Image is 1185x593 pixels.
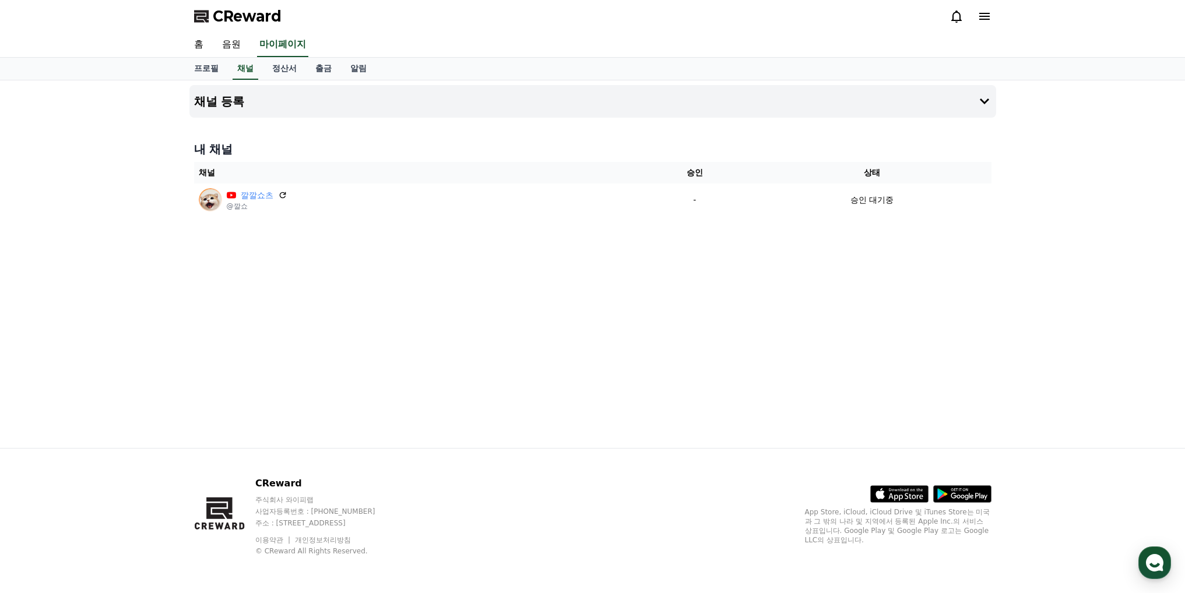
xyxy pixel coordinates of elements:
a: 개인정보처리방침 [295,536,351,544]
a: 깔깔쇼츠 [241,189,273,202]
button: 채널 등록 [189,85,996,118]
img: 깔깔쇼츠 [199,188,222,211]
a: 마이페이지 [257,33,308,57]
a: 프로필 [185,58,228,80]
p: 주소 : [STREET_ADDRESS] [255,518,398,528]
a: 홈 [185,33,213,57]
th: 승인 [637,162,753,183]
a: 출금 [306,58,341,80]
p: © CReward All Rights Reserved. [255,546,398,556]
p: 사업자등록번호 : [PHONE_NUMBER] [255,507,398,516]
a: CReward [194,7,282,26]
p: 승인 대기중 [850,194,894,206]
a: 이용약관 [255,536,292,544]
a: 음원 [213,33,250,57]
a: 채널 [233,58,258,80]
span: CReward [213,7,282,26]
p: - [641,194,748,206]
th: 상태 [753,162,991,183]
a: 알림 [341,58,376,80]
p: @깔쇼 [227,202,287,211]
h4: 채널 등록 [194,95,245,108]
p: App Store, iCloud, iCloud Drive 및 iTunes Store는 미국과 그 밖의 나라 및 지역에서 등록된 Apple Inc.의 서비스 상표입니다. Goo... [805,507,991,545]
h4: 내 채널 [194,141,991,157]
a: 정산서 [263,58,306,80]
p: CReward [255,476,398,490]
p: 주식회사 와이피랩 [255,495,398,504]
th: 채널 [194,162,637,183]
